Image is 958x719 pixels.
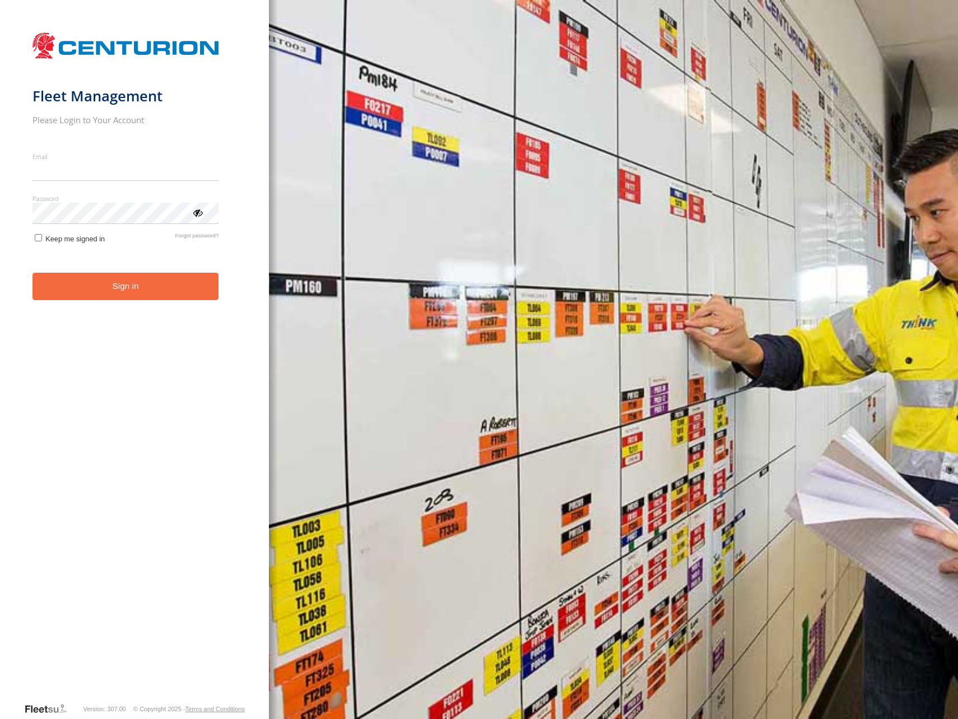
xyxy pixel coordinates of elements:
[83,706,126,712] div: Version: 307.00
[32,194,219,203] label: Password
[24,703,76,715] a: Visit our Website
[32,152,219,161] label: Email
[35,234,42,241] input: Keep me signed in
[133,706,245,712] div: © Copyright 2025 -
[32,31,219,60] img: Centurion Transport
[175,232,219,243] a: Forgot password?
[45,235,105,243] span: Keep me signed in
[32,273,219,300] button: Sign in
[192,207,203,218] div: ViewPassword
[185,706,245,712] a: Terms and Conditions
[32,114,219,125] h2: Please Login to Your Account
[32,27,237,702] form: main
[32,87,219,105] h1: Fleet Management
